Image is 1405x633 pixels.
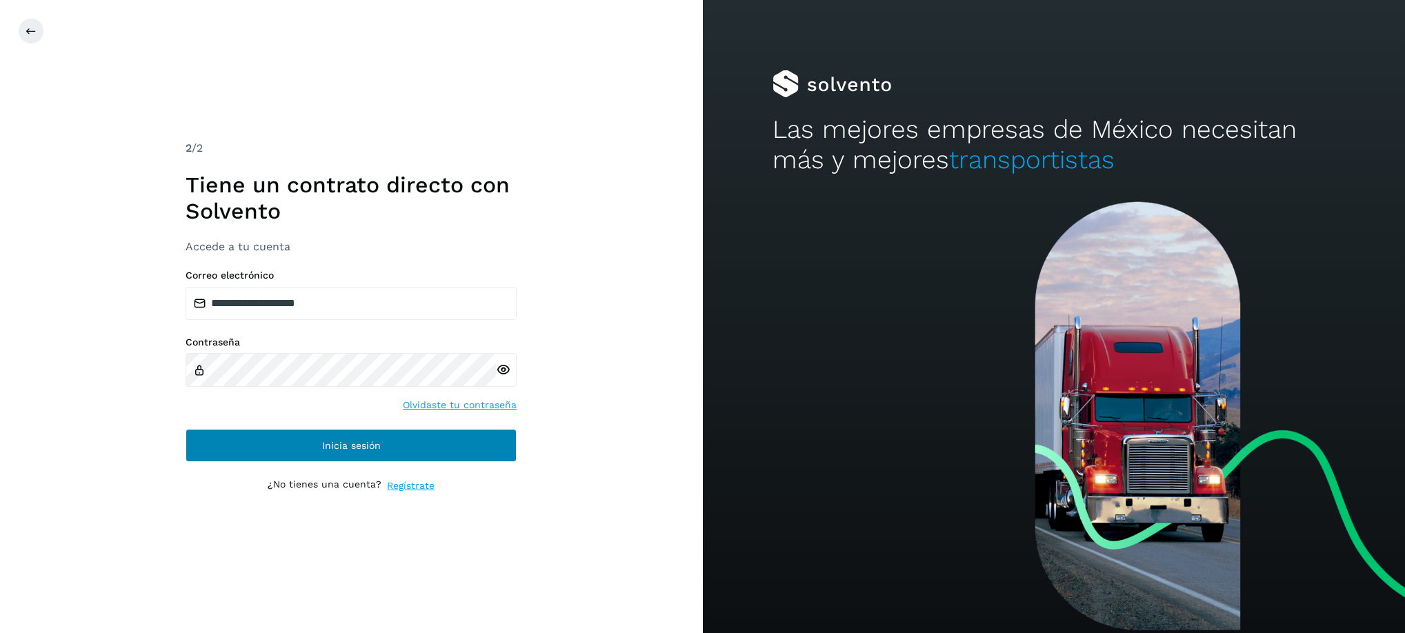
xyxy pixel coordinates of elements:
[387,479,435,493] a: Regístrate
[186,172,517,225] h1: Tiene un contrato directo con Solvento
[186,141,192,154] span: 2
[268,479,381,493] p: ¿No tienes una cuenta?
[322,441,381,450] span: Inicia sesión
[186,140,517,157] div: /2
[403,398,517,412] a: Olvidaste tu contraseña
[186,336,517,348] label: Contraseña
[186,240,517,253] h3: Accede a tu cuenta
[186,429,517,462] button: Inicia sesión
[949,145,1115,174] span: transportistas
[773,114,1335,176] h2: Las mejores empresas de México necesitan más y mejores
[186,270,517,281] label: Correo electrónico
